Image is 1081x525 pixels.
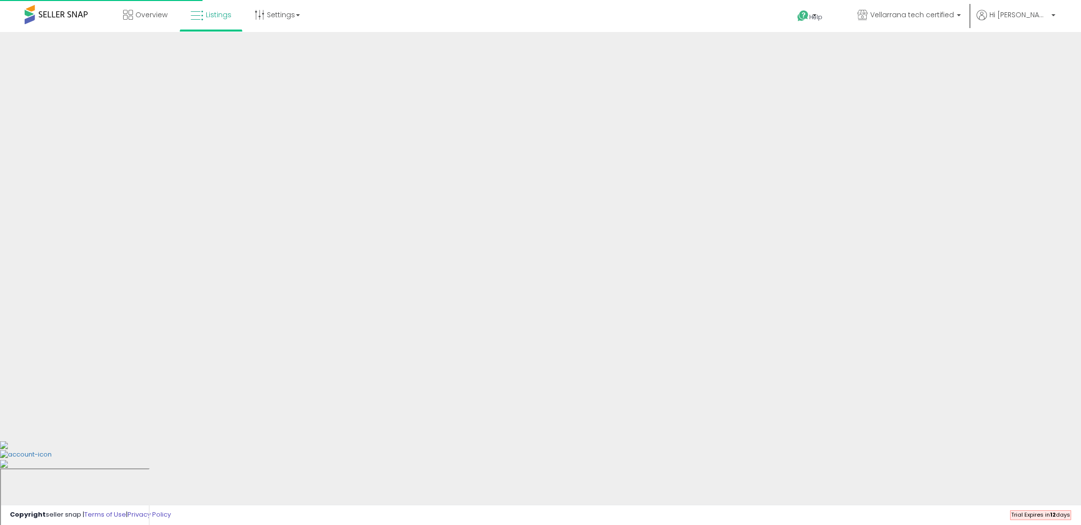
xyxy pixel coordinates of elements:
[789,2,842,32] a: Help
[989,10,1048,20] span: Hi [PERSON_NAME]
[977,10,1055,32] a: Hi [PERSON_NAME]
[206,10,231,20] span: Listings
[797,10,809,22] i: Get Help
[870,10,954,20] span: Vellarrana tech certified
[809,13,822,21] span: Help
[135,10,167,20] span: Overview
